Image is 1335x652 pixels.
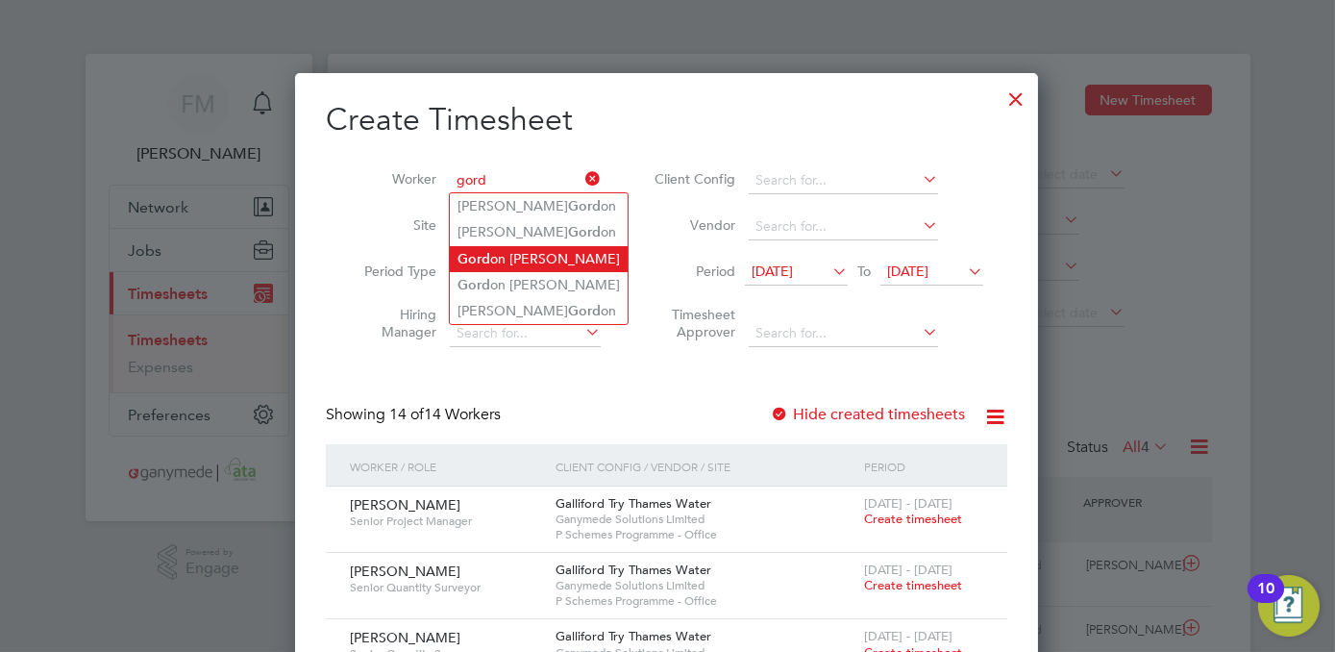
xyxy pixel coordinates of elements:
[649,170,735,188] label: Client Config
[568,198,601,214] b: Gord
[1258,575,1320,637] button: Open Resource Center, 10 new notifications
[1257,589,1274,614] div: 10
[450,298,628,324] li: [PERSON_NAME] on
[556,593,854,609] span: P Schemes Programme - Office
[450,320,601,347] input: Search for...
[450,246,628,272] li: on [PERSON_NAME]
[556,628,711,644] span: Galliford Try Thames Water
[457,251,490,267] b: Gord
[350,496,460,514] span: [PERSON_NAME]
[350,170,436,188] label: Worker
[864,562,952,578] span: [DATE] - [DATE]
[345,444,551,489] div: Worker / Role
[350,306,436,340] label: Hiring Manager
[770,405,965,424] label: Hide created timesheets
[887,263,928,280] span: [DATE]
[864,511,962,527] span: Create timesheet
[350,216,436,234] label: Site
[749,167,938,194] input: Search for...
[350,563,460,580] span: [PERSON_NAME]
[326,100,1007,140] h2: Create Timesheet
[859,444,988,489] div: Period
[450,167,601,194] input: Search for...
[852,259,877,284] span: To
[864,577,962,593] span: Create timesheet
[752,263,793,280] span: [DATE]
[350,629,460,646] span: [PERSON_NAME]
[556,495,711,512] span: Galliford Try Thames Water
[350,580,541,595] span: Senior Quantity Surveyor
[749,213,938,240] input: Search for...
[649,306,735,340] label: Timesheet Approver
[326,405,505,425] div: Showing
[389,405,501,424] span: 14 Workers
[556,578,854,593] span: Ganymede Solutions Limited
[457,277,490,293] b: Gord
[556,527,854,542] span: P Schemes Programme - Office
[649,263,735,280] label: Period
[450,219,628,245] li: [PERSON_NAME] on
[649,216,735,234] label: Vendor
[350,514,541,529] span: Senior Project Manager
[568,224,601,240] b: Gord
[568,303,601,319] b: Gord
[864,495,952,512] span: [DATE] - [DATE]
[749,320,938,347] input: Search for...
[350,263,436,280] label: Period Type
[551,444,859,489] div: Client Config / Vendor / Site
[450,272,628,298] li: on [PERSON_NAME]
[556,562,711,578] span: Galliford Try Thames Water
[389,405,424,424] span: 14 of
[556,512,854,527] span: Ganymede Solutions Limited
[450,193,628,219] li: [PERSON_NAME] on
[864,628,952,644] span: [DATE] - [DATE]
